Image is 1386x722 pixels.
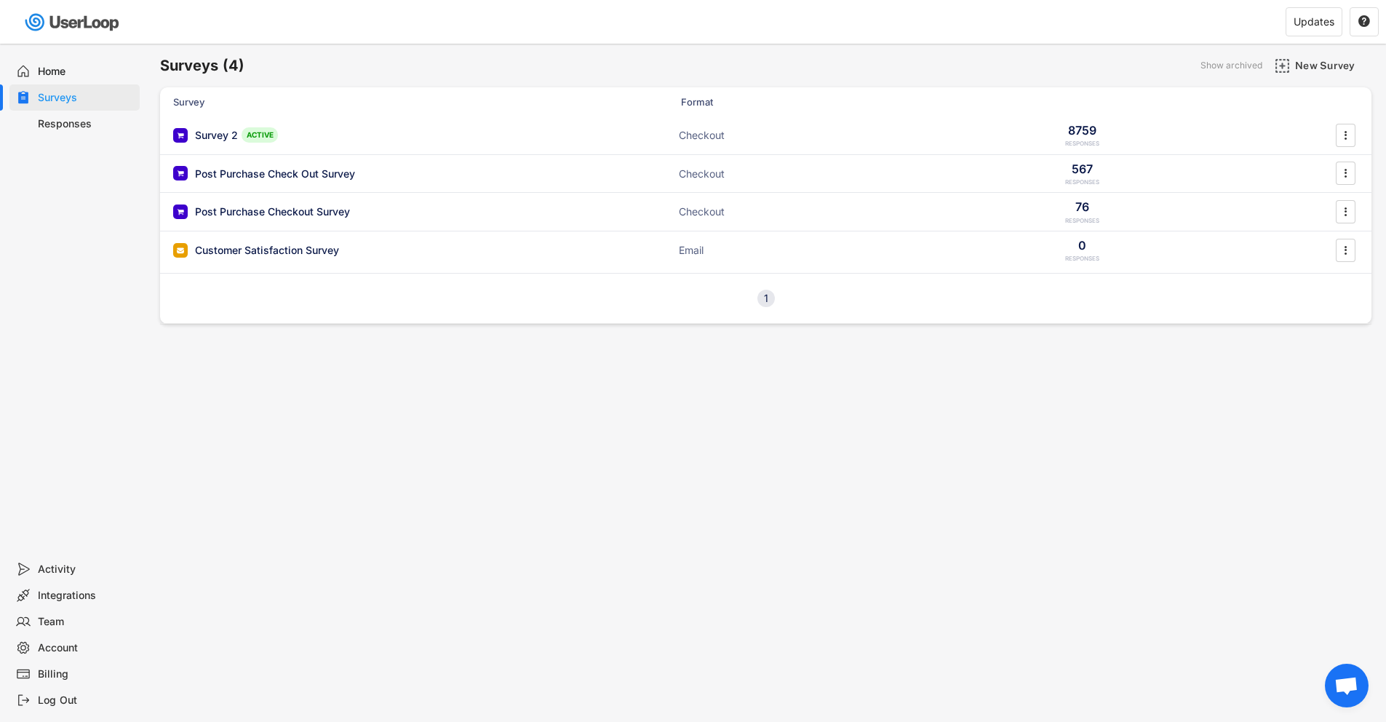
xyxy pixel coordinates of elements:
div: Responses [38,117,134,131]
div: RESPONSES [1065,178,1099,186]
div: Post Purchase Check Out Survey [195,167,355,181]
button:  [1358,15,1371,28]
div: ACTIVE [242,127,278,143]
div: 567 [1072,161,1093,177]
button:  [1338,162,1353,184]
div: Updates [1294,17,1334,27]
text:  [1358,15,1370,28]
button:  [1338,124,1353,146]
div: Checkout [679,205,824,219]
div: New Survey [1295,59,1368,72]
div: Surveys [38,91,134,105]
h6: Surveys (4) [160,56,244,76]
img: AddMajor.svg [1275,58,1290,74]
div: Integrations [38,589,134,603]
div: RESPONSES [1065,140,1099,148]
div: Post Purchase Checkout Survey [195,205,350,219]
div: 8759 [1068,122,1096,138]
div: Checkout [679,128,824,143]
div: Format [681,95,827,108]
div: RESPONSES [1065,217,1099,225]
div: 0 [1078,237,1086,253]
img: userloop-logo-01.svg [22,7,124,37]
div: Log Out [38,694,134,707]
text:  [1345,127,1347,143]
div: 76 [1075,199,1089,215]
div: Account [38,641,134,655]
div: Email [679,243,824,258]
a: Open chat [1325,664,1369,707]
div: Checkout [679,167,824,181]
button:  [1338,239,1353,261]
div: RESPONSES [1065,255,1099,263]
div: Billing [38,667,134,681]
div: Activity [38,563,134,576]
div: Show archived [1200,61,1262,70]
button:  [1338,201,1353,223]
div: Customer Satisfaction Survey [195,243,339,258]
text:  [1345,166,1347,181]
text:  [1345,204,1347,219]
div: 1 [757,293,775,304]
div: Survey [173,95,464,108]
text:  [1345,242,1347,258]
div: Home [38,65,134,79]
div: Survey 2 [195,128,238,143]
div: Team [38,615,134,629]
